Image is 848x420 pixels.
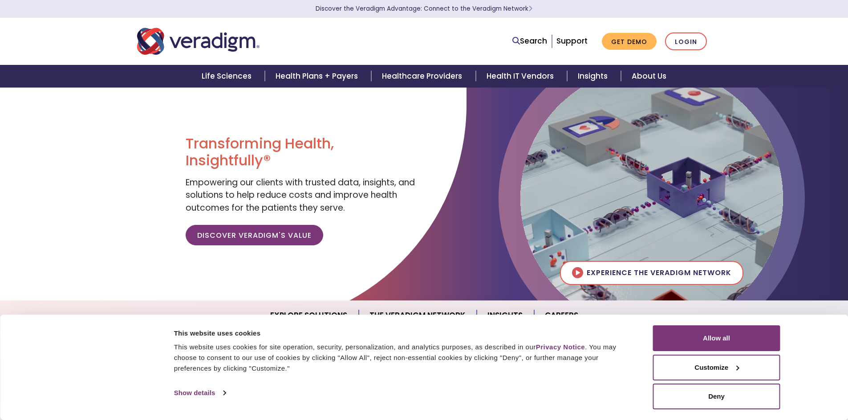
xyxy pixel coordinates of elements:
a: Support [556,36,588,46]
a: Search [512,35,547,47]
img: Veradigm logo [137,27,260,56]
h1: Transforming Health, Insightfully® [186,135,417,169]
a: Insights [567,65,621,88]
a: Healthcare Providers [371,65,475,88]
a: Health Plans + Payers [265,65,371,88]
div: This website uses cookies for site operation, security, personalization, and analytics purposes, ... [174,342,633,374]
a: Login [665,32,707,51]
a: Explore Solutions [260,304,359,327]
a: Get Demo [602,33,657,50]
a: Health IT Vendors [476,65,567,88]
a: Discover Veradigm's Value [186,225,323,245]
a: Insights [477,304,534,327]
div: This website uses cookies [174,328,633,339]
a: Show details [174,386,226,400]
a: About Us [621,65,677,88]
span: Learn More [528,4,532,13]
a: The Veradigm Network [359,304,477,327]
span: Empowering our clients with trusted data, insights, and solutions to help reduce costs and improv... [186,176,415,214]
a: Careers [534,304,589,327]
a: Privacy Notice [536,343,585,351]
a: Life Sciences [191,65,265,88]
a: Discover the Veradigm Advantage: Connect to the Veradigm NetworkLearn More [316,4,532,13]
button: Deny [653,384,780,409]
button: Allow all [653,325,780,351]
button: Customize [653,355,780,380]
